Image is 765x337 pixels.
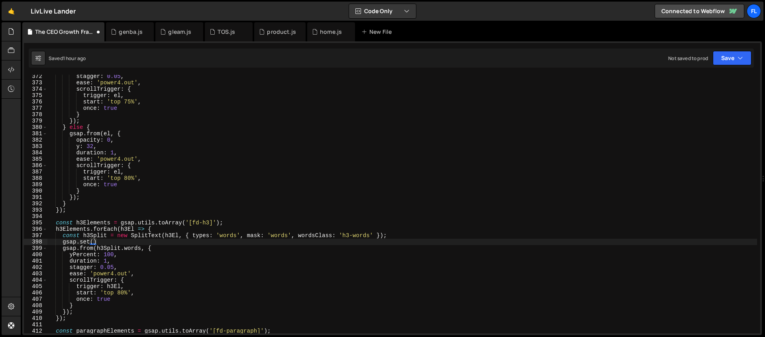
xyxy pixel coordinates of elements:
[24,245,47,251] div: 399
[24,181,47,188] div: 389
[24,213,47,220] div: 394
[24,328,47,334] div: 412
[24,271,47,277] div: 403
[24,321,47,328] div: 411
[24,302,47,309] div: 408
[320,28,342,36] div: home.js
[24,124,47,131] div: 380
[49,55,86,62] div: Saved
[24,239,47,245] div: 398
[24,105,47,111] div: 377
[24,283,47,290] div: 405
[24,156,47,162] div: 385
[24,201,47,207] div: 392
[24,232,47,239] div: 397
[267,28,296,36] div: product.js
[24,207,47,213] div: 393
[668,55,708,62] div: Not saved to prod
[63,55,86,62] div: 1 hour ago
[24,264,47,271] div: 402
[24,175,47,181] div: 388
[24,296,47,302] div: 407
[24,315,47,321] div: 410
[24,194,47,201] div: 391
[35,28,95,36] div: The CEO Growth Framework.js
[2,2,21,21] a: 🤙
[24,162,47,169] div: 386
[24,73,47,80] div: 372
[24,169,47,175] div: 387
[24,86,47,92] div: 374
[24,290,47,296] div: 406
[24,188,47,194] div: 390
[24,111,47,118] div: 378
[218,28,235,36] div: TOS.js
[361,28,395,36] div: New File
[24,251,47,258] div: 400
[747,4,761,18] a: Fl
[24,92,47,99] div: 375
[24,80,47,86] div: 373
[24,220,47,226] div: 395
[24,118,47,124] div: 379
[24,131,47,137] div: 381
[24,150,47,156] div: 384
[349,4,416,18] button: Code Only
[24,137,47,143] div: 382
[24,143,47,150] div: 383
[119,28,143,36] div: genba.js
[168,28,191,36] div: gleam.js
[31,6,76,16] div: LivLive Lander
[713,51,751,65] button: Save
[24,277,47,283] div: 404
[24,99,47,105] div: 376
[24,226,47,232] div: 396
[24,309,47,315] div: 409
[24,258,47,264] div: 401
[655,4,744,18] a: Connected to Webflow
